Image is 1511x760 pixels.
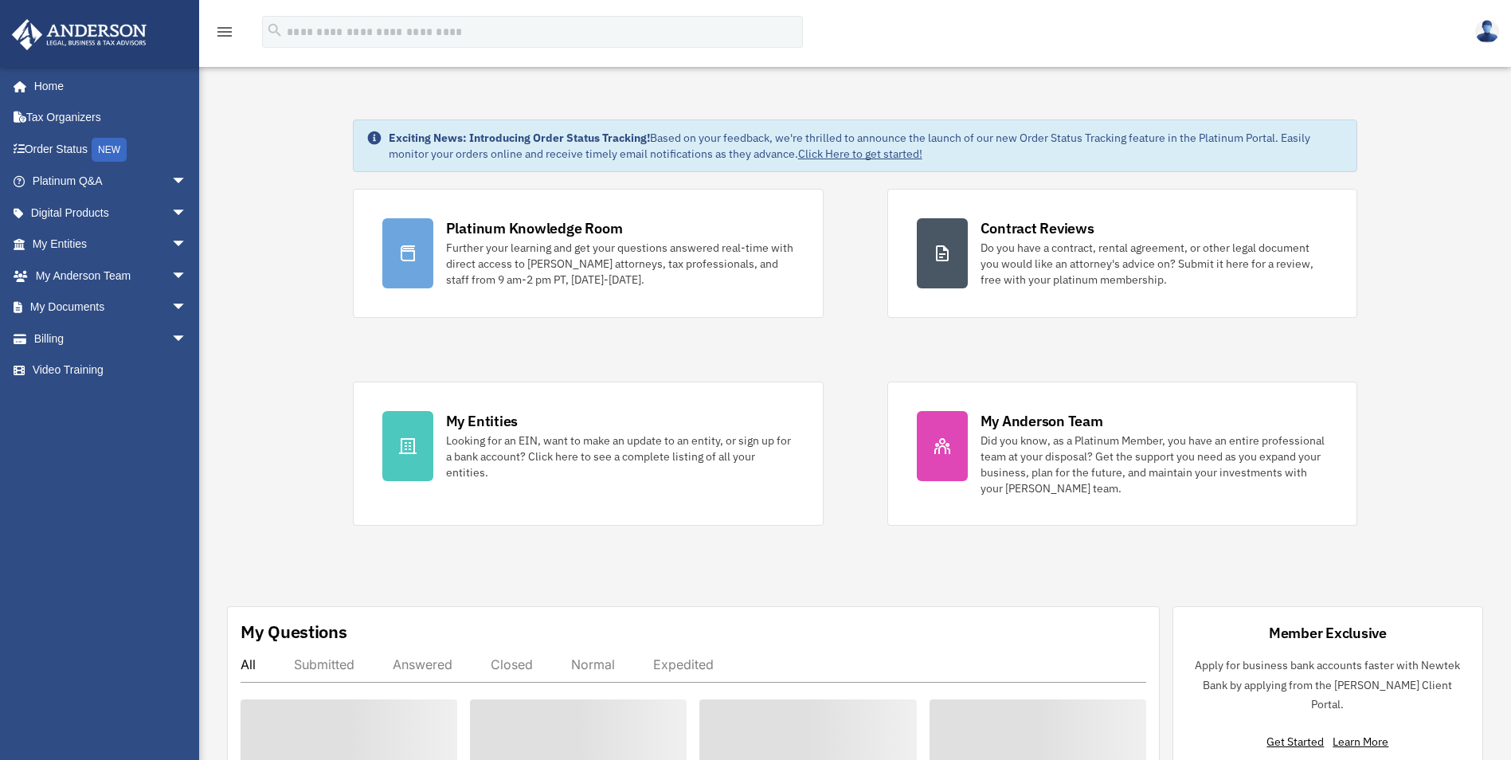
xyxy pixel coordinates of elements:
a: Learn More [1333,735,1388,749]
a: Video Training [11,355,211,386]
div: Did you know, as a Platinum Member, you have an entire professional team at your disposal? Get th... [981,433,1329,496]
div: Expedited [653,656,714,672]
a: Platinum Q&Aarrow_drop_down [11,166,211,198]
a: menu [215,28,234,41]
a: Digital Productsarrow_drop_down [11,197,211,229]
div: My Questions [241,620,347,644]
a: My Anderson Teamarrow_drop_down [11,260,211,292]
div: Closed [491,656,533,672]
a: Click Here to get started! [798,147,922,161]
a: Billingarrow_drop_down [11,323,211,355]
a: Order StatusNEW [11,133,211,166]
span: arrow_drop_down [171,260,203,292]
a: Platinum Knowledge Room Further your learning and get your questions answered real-time with dire... [353,189,824,318]
div: Platinum Knowledge Room [446,218,623,238]
span: arrow_drop_down [171,197,203,229]
a: My Anderson Team Did you know, as a Platinum Member, you have an entire professional team at your... [887,382,1358,526]
div: Do you have a contract, rental agreement, or other legal document you would like an attorney's ad... [981,240,1329,288]
div: Further your learning and get your questions answered real-time with direct access to [PERSON_NAM... [446,240,794,288]
i: menu [215,22,234,41]
p: Apply for business bank accounts faster with Newtek Bank by applying from the [PERSON_NAME] Clien... [1186,656,1470,715]
span: arrow_drop_down [171,292,203,324]
a: My Documentsarrow_drop_down [11,292,211,323]
div: NEW [92,138,127,162]
div: Normal [571,656,615,672]
a: My Entities Looking for an EIN, want to make an update to an entity, or sign up for a bank accoun... [353,382,824,526]
a: Home [11,70,203,102]
strong: Exciting News: Introducing Order Status Tracking! [389,131,650,145]
div: My Entities [446,411,518,431]
div: My Anderson Team [981,411,1103,431]
div: Answered [393,656,452,672]
span: arrow_drop_down [171,323,203,355]
a: Contract Reviews Do you have a contract, rental agreement, or other legal document you would like... [887,189,1358,318]
div: Contract Reviews [981,218,1094,238]
span: arrow_drop_down [171,166,203,198]
a: Tax Organizers [11,102,211,134]
div: Looking for an EIN, want to make an update to an entity, or sign up for a bank account? Click her... [446,433,794,480]
a: Get Started [1266,735,1330,749]
div: Based on your feedback, we're thrilled to announce the launch of our new Order Status Tracking fe... [389,130,1345,162]
span: arrow_drop_down [171,229,203,261]
i: search [266,22,284,39]
div: Submitted [294,656,354,672]
img: User Pic [1475,20,1499,43]
a: My Entitiesarrow_drop_down [11,229,211,261]
div: All [241,656,256,672]
div: Member Exclusive [1269,623,1387,643]
img: Anderson Advisors Platinum Portal [7,19,151,50]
